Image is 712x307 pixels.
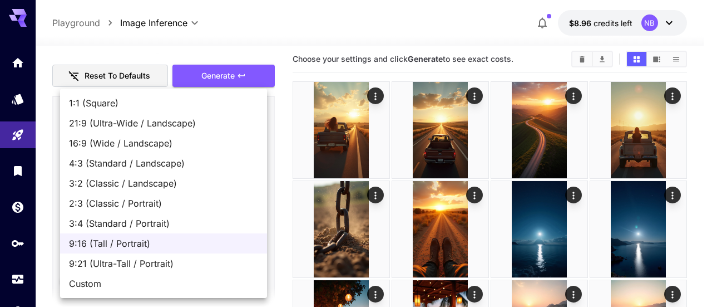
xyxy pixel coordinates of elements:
[69,197,258,210] span: 2:3 (Classic / Portrait)
[69,96,258,110] span: 1:1 (Square)
[69,116,258,130] span: 21:9 (Ultra-Wide / Landscape)
[69,137,258,150] span: 16:9 (Wide / Landscape)
[69,177,258,190] span: 3:2 (Classic / Landscape)
[69,257,258,270] span: 9:21 (Ultra-Tall / Portrait)
[69,217,258,230] span: 3:4 (Standard / Portrait)
[69,237,258,250] span: 9:16 (Tall / Portrait)
[69,277,258,290] span: Custom
[69,157,258,170] span: 4:3 (Standard / Landscape)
